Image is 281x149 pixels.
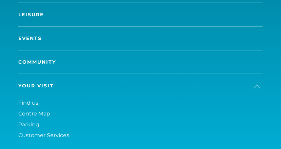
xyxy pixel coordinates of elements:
[18,27,263,50] a: Events
[18,100,38,106] span: Find us
[18,108,263,119] a: Centre Map
[18,3,263,26] a: Leisure
[18,110,50,117] span: Centre Map
[18,130,263,141] a: Customer Services
[18,132,69,139] span: Customer Services
[18,82,54,89] span: Your Visit
[18,121,39,128] span: Parking
[18,119,263,130] a: Parking
[18,74,263,98] a: Your Visit
[18,50,263,74] a: Community
[18,98,263,108] a: Find us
